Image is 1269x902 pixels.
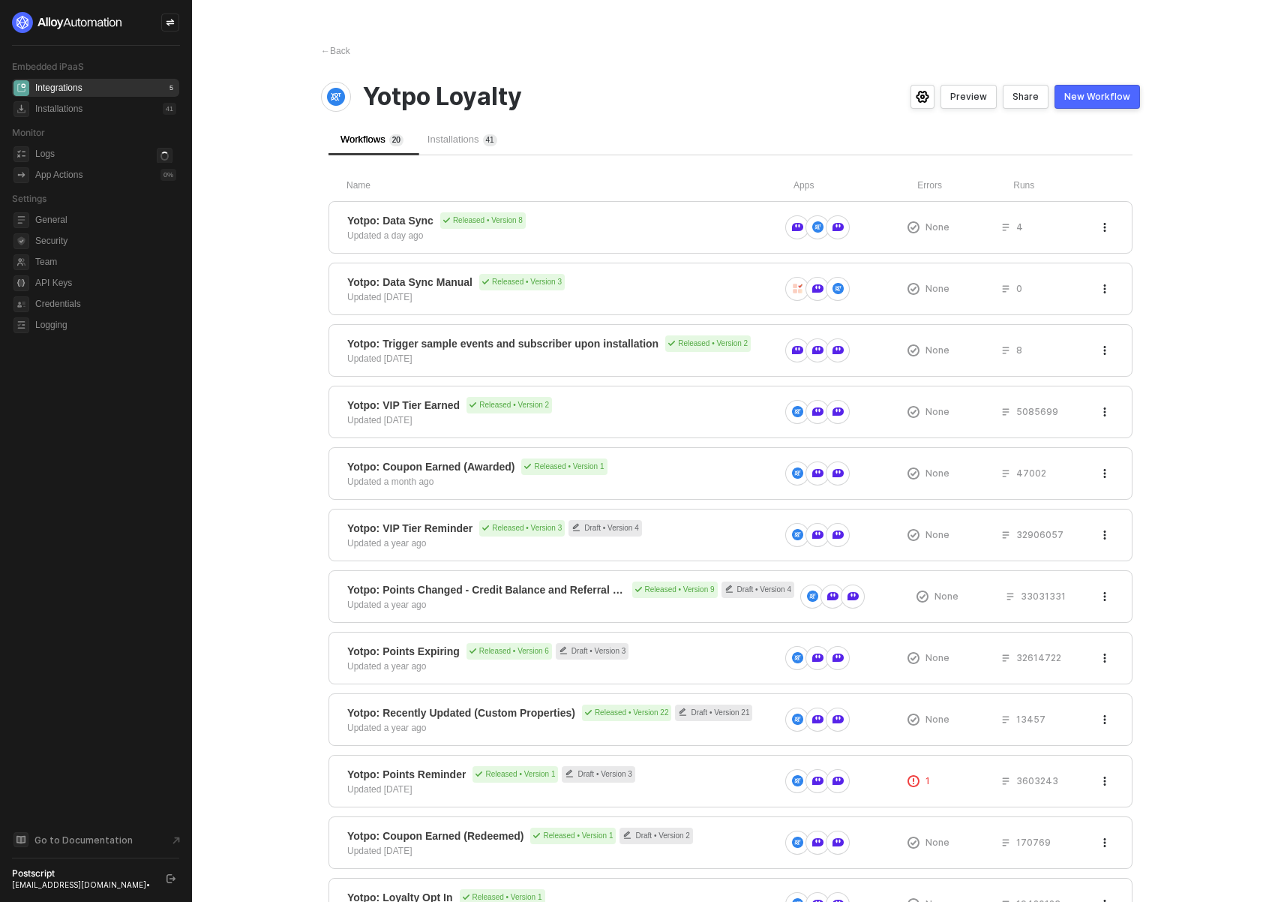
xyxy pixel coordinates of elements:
[12,12,123,33] img: logo
[1001,346,1010,355] span: icon-list
[582,705,672,721] div: Released • Version 22
[793,179,917,192] div: Apps
[792,344,803,356] img: icon
[907,406,919,418] span: icon-exclamation
[13,80,29,96] span: integrations
[1006,592,1015,601] span: icon-list
[812,406,823,417] img: icon
[556,643,628,660] div: Draft • Version 3
[1001,469,1010,478] span: icon-list
[35,169,82,182] div: App Actions
[832,406,844,417] img: icon
[792,837,803,848] img: icon
[827,591,838,602] img: icon
[925,836,949,849] span: None
[347,336,658,351] span: Yotpo: Trigger sample events and subscriber upon installation
[925,344,949,356] span: None
[847,591,859,602] img: icon
[1013,179,1114,192] div: Runs
[812,714,823,725] img: icon
[347,275,472,290] span: Yotpo: Data Sync Manual
[13,317,29,333] span: logging
[347,644,460,659] span: Yotpo: Points Expiring
[35,82,82,95] div: Integrations
[1003,85,1048,109] button: Share
[12,61,84,72] span: Embedded iPaaS
[13,233,29,249] span: security
[925,282,949,295] span: None
[521,459,607,475] div: Released • Version 1
[812,468,823,479] img: icon
[347,398,460,413] span: Yotpo: VIP Tier Earned
[35,211,176,229] span: General
[832,529,844,540] img: icon
[807,591,818,602] img: icon
[347,582,625,597] span: Yotpo: Points Changed - Credit Balance and Referral Link
[347,229,423,242] div: Updated a day ago
[347,352,412,365] div: Updated [DATE]
[832,837,844,848] img: icon
[466,643,552,660] div: Released • Version 6
[13,146,29,162] span: icon-logs
[632,582,718,598] div: Released • Version 9
[792,283,803,294] img: icon
[392,136,397,144] span: 2
[35,232,176,250] span: Security
[1021,590,1066,603] span: 33031331
[832,775,844,786] img: icon
[340,134,403,145] span: Workflows
[12,831,180,849] a: Knowledge Base
[1001,777,1010,786] span: icon-list
[1016,836,1051,849] span: 170769
[1016,344,1022,356] span: 8
[347,705,575,720] span: Yotpo: Recently Updated (Custom Properties)
[1016,282,1022,295] span: 0
[812,283,823,294] img: icon
[568,520,641,537] div: Draft • Version 4
[792,221,803,233] img: icon
[486,136,490,144] span: 4
[562,766,634,783] div: Draft • Version 3
[832,283,844,294] img: icon
[163,103,176,115] div: 41
[157,148,172,164] span: icon-loader
[347,521,472,536] span: Yotpo: VIP Tier Reminder
[321,45,350,58] div: Back
[166,82,176,94] div: 5
[347,844,412,858] div: Updated [DATE]
[1016,405,1058,418] span: 5085699
[1016,651,1061,664] span: 32614722
[792,468,803,479] img: icon
[166,18,175,27] span: icon-swap
[907,221,919,233] span: icon-exclamation
[1001,407,1010,416] span: icon-list
[675,705,752,721] div: Draft • Version 21
[907,714,919,726] span: icon-exclamation
[792,714,803,725] img: icon
[427,134,497,145] span: Installations
[1001,284,1010,293] span: icon-list
[1001,715,1010,724] span: icon-list
[12,193,46,204] span: Settings
[832,221,844,233] img: icon
[12,879,153,890] div: [EMAIL_ADDRESS][DOMAIN_NAME] •
[483,134,497,146] sup: 41
[35,274,176,292] span: API Keys
[832,468,844,479] img: icon
[907,837,919,849] span: icon-exclamation
[792,406,803,417] img: icon
[35,295,176,313] span: Credentials
[940,85,997,109] button: Preview
[812,652,823,663] img: icon
[792,529,803,540] img: icon
[934,590,958,603] span: None
[907,468,919,480] span: icon-exclamation
[1001,654,1010,663] span: icon-list
[812,837,823,848] img: icon
[347,767,466,782] span: Yotpo: Points Reminder
[13,254,29,270] span: team
[34,834,133,846] span: Go to Documentation
[619,828,692,844] div: Draft • Version 2
[347,290,412,304] div: Updated [DATE]
[35,316,176,334] span: Logging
